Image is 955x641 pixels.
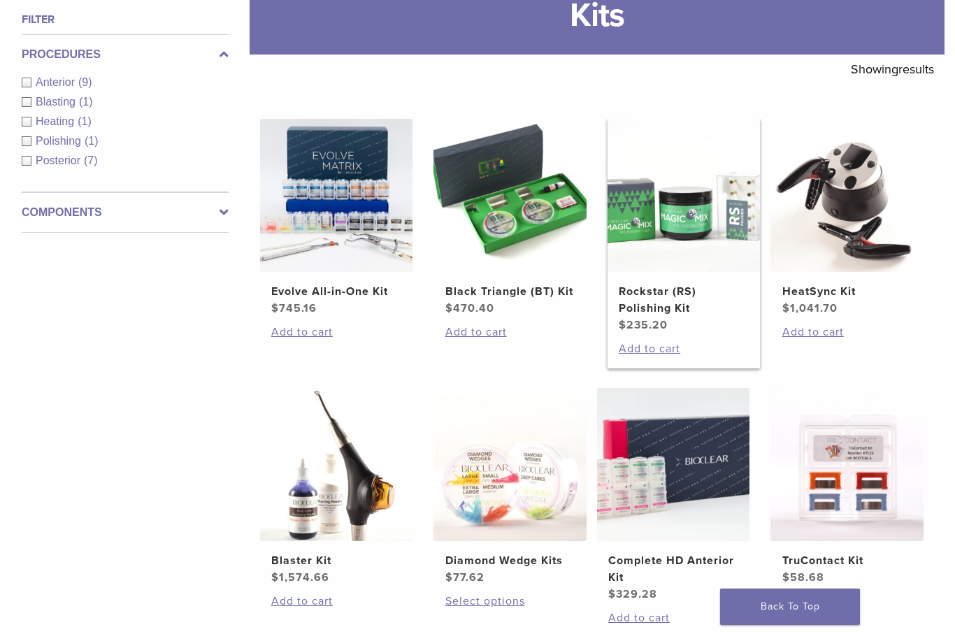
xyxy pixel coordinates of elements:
bdi: 1,574.66 [271,570,329,584]
span: (7) [84,154,98,166]
span: $ [445,570,453,584]
img: Rockstar (RS) Polishing Kit [608,119,761,272]
bdi: 235.20 [619,318,668,332]
img: TruContact Kit [770,388,924,541]
a: Add to cart: “HeatSync Kit” [782,324,912,340]
img: Blaster Kit [260,388,413,541]
bdi: 470.40 [445,301,494,315]
span: Posterior [36,154,84,166]
span: $ [445,301,453,315]
a: Select options for “Diamond Wedge Kits” [445,593,575,610]
a: Add to cart: “Rockstar (RS) Polishing Kit” [619,340,749,357]
img: Complete HD Anterior Kit [597,388,750,541]
span: (1) [85,135,99,147]
p: Showing results [851,55,934,84]
img: Black Triangle (BT) Kit [433,119,587,272]
label: Procedures [22,46,229,63]
label: Components [22,204,229,221]
a: Black Triangle (BT) KitBlack Triangle (BT) Kit $470.40 [433,119,587,317]
img: Evolve All-in-One Kit [260,119,413,272]
h4: Filter [22,11,229,28]
span: Blasting [36,96,79,108]
span: Polishing [36,135,85,147]
a: Complete HD Anterior KitComplete HD Anterior Kit $329.28 [597,388,750,603]
span: (1) [78,115,92,127]
bdi: 329.28 [608,587,657,601]
span: $ [619,318,626,332]
h2: Diamond Wedge Kits [445,552,575,569]
a: Add to cart: “Blaster Kit” [271,593,401,610]
span: (9) [78,76,92,88]
a: Add to cart: “Complete HD Anterior Kit” [608,610,738,626]
a: Diamond Wedge KitsDiamond Wedge Kits $77.62 [433,388,587,586]
a: TruContact KitTruContact Kit $58.68 [770,388,924,586]
h2: HeatSync Kit [782,283,912,300]
h2: Evolve All-in-One Kit [271,283,401,300]
img: HeatSync Kit [770,119,924,272]
a: Evolve All-in-One KitEvolve All-in-One Kit $745.16 [260,119,413,317]
a: Rockstar (RS) Polishing KitRockstar (RS) Polishing Kit $235.20 [608,119,761,333]
bdi: 58.68 [782,570,824,584]
h2: Complete HD Anterior Kit [608,552,738,586]
h2: Blaster Kit [271,552,401,569]
a: HeatSync KitHeatSync Kit $1,041.70 [770,119,924,317]
h2: Black Triangle (BT) Kit [445,283,575,300]
span: $ [608,587,616,601]
h2: TruContact Kit [782,552,912,569]
span: $ [782,301,790,315]
h2: Rockstar (RS) Polishing Kit [619,283,749,317]
bdi: 1,041.70 [782,301,838,315]
span: $ [271,301,279,315]
span: $ [271,570,279,584]
span: Anterior [36,76,78,88]
span: Heating [36,115,78,127]
a: Add to cart: “Evolve All-in-One Kit” [271,324,401,340]
img: Diamond Wedge Kits [433,388,587,541]
bdi: 745.16 [271,301,317,315]
a: Back To Top [720,589,860,625]
span: (1) [79,96,93,108]
a: Add to cart: “Black Triangle (BT) Kit” [445,324,575,340]
a: Blaster KitBlaster Kit $1,574.66 [260,388,413,586]
bdi: 77.62 [445,570,484,584]
span: $ [782,570,790,584]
